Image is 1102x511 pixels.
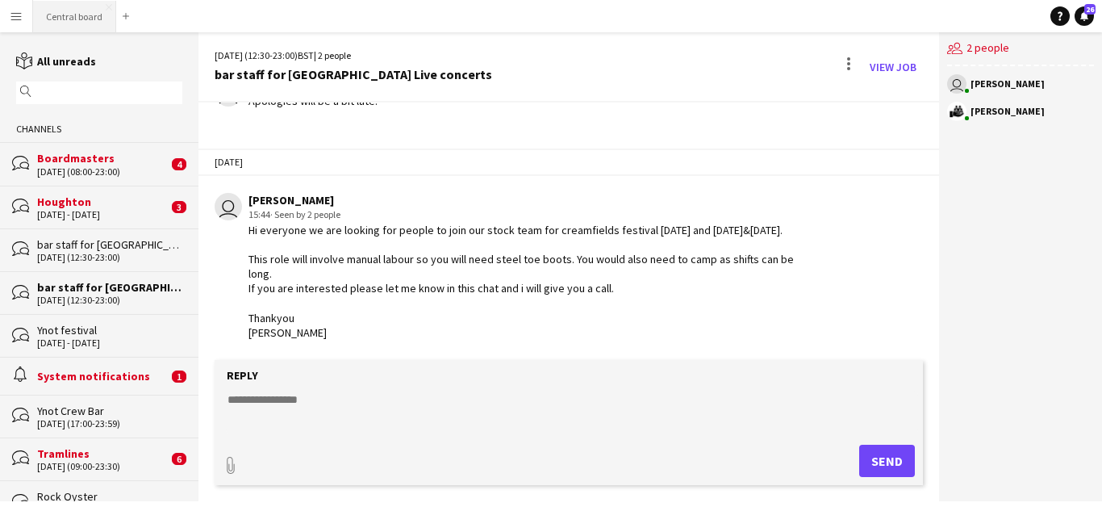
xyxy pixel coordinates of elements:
a: View Job [863,54,923,80]
span: BST [298,49,314,61]
div: bar staff for [GEOGRAPHIC_DATA] Live concerts [37,280,182,295]
div: 2 people [947,32,1094,66]
div: [DATE] (12:30-23:00) [37,295,182,306]
div: [DATE] (12:30-23:00) | 2 people [215,48,492,63]
div: [DATE] - [DATE] [37,337,182,349]
span: 3 [172,201,186,213]
span: · Seen by 2 people [270,208,340,220]
span: 26 [1084,4,1096,15]
div: System notifications [37,369,168,383]
div: [DATE] (17:00-23:59) [37,418,182,429]
div: [PERSON_NAME] [248,193,808,207]
span: 1 [172,371,186,383]
button: Send [859,445,915,477]
div: Boardmasters [37,151,168,165]
div: 15:44 [248,207,808,222]
label: Reply [227,368,258,383]
div: Ynot festival [37,323,182,337]
div: Ynot Crew Bar [37,404,182,418]
div: [DATE] (12:30-23:00) [37,252,182,263]
div: Rock Oyster [37,489,182,504]
div: [PERSON_NAME] [971,79,1045,89]
div: [DATE] [198,149,940,176]
div: Houghton [37,195,168,209]
div: Hi everyone we are looking for people to join our stock team for creamfields festival [DATE] and ... [248,223,808,341]
a: 26 [1075,6,1094,26]
div: [DATE] - [DATE] [37,209,168,220]
a: All unreads [16,54,96,69]
div: bar staff for [GEOGRAPHIC_DATA] Live concerts [215,67,492,82]
span: 4 [172,158,186,170]
span: 6 [172,453,186,465]
div: [DATE] (09:00-23:30) [37,461,168,472]
div: Tramlines [37,446,168,461]
div: [DATE] (08:00-23:00) [37,166,168,178]
div: [PERSON_NAME] [971,107,1045,116]
div: bar staff for [GEOGRAPHIC_DATA] Live concerts [37,237,182,252]
button: Central board [33,1,116,32]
